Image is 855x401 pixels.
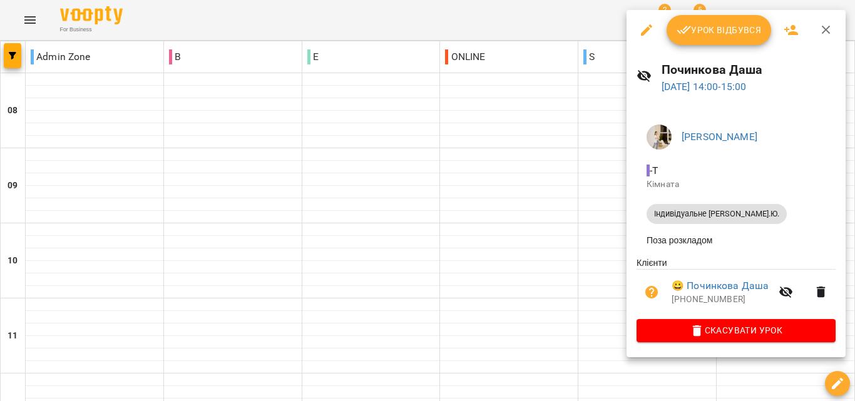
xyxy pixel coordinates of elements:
[682,131,757,143] a: [PERSON_NAME]
[677,23,762,38] span: Урок відбувся
[647,165,660,176] span: - T
[672,278,769,293] a: 😀 Починкова Даша
[662,81,747,93] a: [DATE] 14:00-15:00
[647,323,826,338] span: Скасувати Урок
[637,319,836,342] button: Скасувати Урок
[647,208,787,220] span: Індивідуальне [PERSON_NAME].Ю.
[637,256,836,319] ul: Клієнти
[647,124,672,150] img: 0297c45518ff0d6a1235d06264d12ac2.jpg
[667,15,772,45] button: Урок відбувся
[637,277,667,307] button: Візит ще не сплачено. Додати оплату?
[637,229,836,251] li: Поза розкладом
[672,293,771,306] p: [PHONE_NUMBER]
[662,60,836,79] h6: Починкова Даша
[647,178,826,191] p: Кімната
